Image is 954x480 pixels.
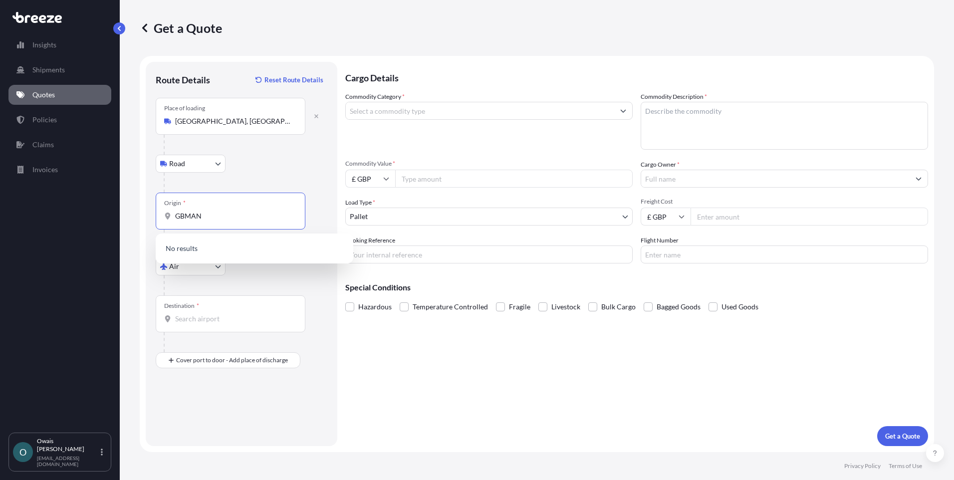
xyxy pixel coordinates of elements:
[175,116,293,126] input: Place of loading
[509,299,530,314] span: Fragile
[164,199,186,207] div: Origin
[345,283,928,291] p: Special Conditions
[32,165,58,175] p: Invoices
[641,92,707,102] label: Commodity Description
[37,437,99,453] p: Owais [PERSON_NAME]
[657,299,701,314] span: Bagged Goods
[641,170,910,188] input: Full name
[721,299,758,314] span: Used Goods
[264,75,323,85] p: Reset Route Details
[691,208,928,226] input: Enter amount
[910,170,928,188] button: Show suggestions
[156,155,226,173] button: Select transport
[614,102,632,120] button: Show suggestions
[551,299,580,314] span: Livestock
[413,299,488,314] span: Temperature Controlled
[156,234,353,263] div: Show suggestions
[37,455,99,467] p: [EMAIL_ADDRESS][DOMAIN_NAME]
[889,462,922,470] p: Terms of Use
[641,198,928,206] span: Freight Cost
[19,447,26,457] span: O
[345,198,375,208] span: Load Type
[32,140,54,150] p: Claims
[395,170,633,188] input: Type amount
[641,245,928,263] input: Enter name
[345,62,928,92] p: Cargo Details
[169,261,179,271] span: Air
[345,160,633,168] span: Commodity Value
[346,102,614,120] input: Select a commodity type
[601,299,636,314] span: Bulk Cargo
[32,40,56,50] p: Insights
[175,211,293,221] input: Origin
[175,314,293,324] input: Destination
[350,212,368,222] span: Pallet
[641,236,679,245] label: Flight Number
[345,92,405,102] label: Commodity Category
[32,90,55,100] p: Quotes
[176,355,288,365] span: Cover port to door - Add place of discharge
[641,160,680,170] label: Cargo Owner
[164,104,205,112] div: Place of loading
[32,65,65,75] p: Shipments
[160,238,349,259] p: No results
[885,431,920,441] p: Get a Quote
[358,299,392,314] span: Hazardous
[140,20,222,36] p: Get a Quote
[32,115,57,125] p: Policies
[169,159,185,169] span: Road
[345,245,633,263] input: Your internal reference
[156,74,210,86] p: Route Details
[164,302,199,310] div: Destination
[345,236,395,245] label: Booking Reference
[844,462,881,470] p: Privacy Policy
[156,257,226,275] button: Select transport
